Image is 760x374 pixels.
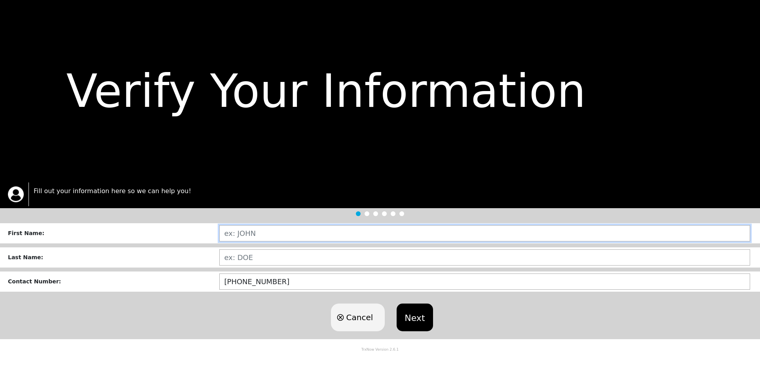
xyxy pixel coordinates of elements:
img: trx now logo [8,186,24,202]
p: Fill out your information here so we can help you! [34,186,752,196]
div: Last Name : [8,253,219,262]
span: Cancel [346,311,373,323]
button: Next [397,304,433,331]
input: ex: JOHN [219,225,750,241]
input: ex: DOE [219,249,750,266]
div: Contact Number : [8,277,219,286]
div: Verify Your Information [15,57,745,125]
button: Cancel [331,304,385,331]
div: First Name : [8,229,219,237]
input: (123) 456-7890 [219,273,750,290]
